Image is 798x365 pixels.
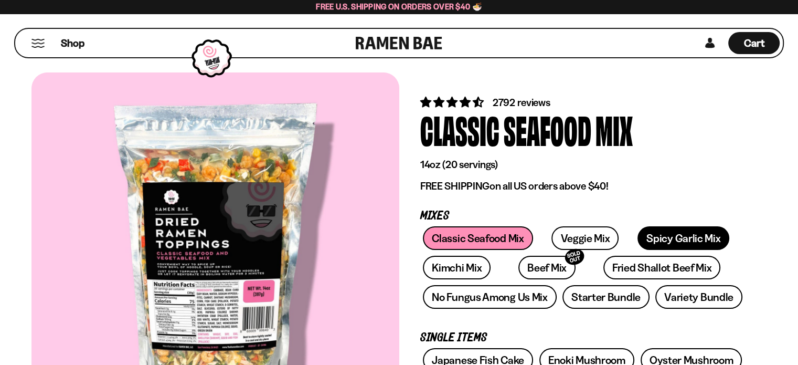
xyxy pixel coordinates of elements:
[655,285,742,309] a: Variety Bundle
[562,285,650,309] a: Starter Bundle
[31,39,45,48] button: Mobile Menu Trigger
[420,110,499,149] div: Classic
[603,256,720,279] a: Fried Shallot Beef Mix
[420,158,746,171] p: 14oz (20 servings)
[316,2,482,12] span: Free U.S. Shipping on Orders over $40 🍜
[420,180,490,192] strong: FREE SHIPPING
[420,211,746,221] p: Mixes
[504,110,591,149] div: Seafood
[420,333,746,343] p: Single Items
[744,37,764,49] span: Cart
[420,96,486,109] span: 4.68 stars
[595,110,633,149] div: Mix
[420,180,746,193] p: on all US orders above $40!
[563,247,586,267] div: SOLD OUT
[551,226,619,250] a: Veggie Mix
[518,256,576,279] a: Beef MixSOLD OUT
[61,36,84,50] span: Shop
[493,96,550,109] span: 2792 reviews
[61,32,84,54] a: Shop
[637,226,729,250] a: Spicy Garlic Mix
[423,285,556,309] a: No Fungus Among Us Mix
[423,256,491,279] a: Kimchi Mix
[728,29,780,57] a: Cart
